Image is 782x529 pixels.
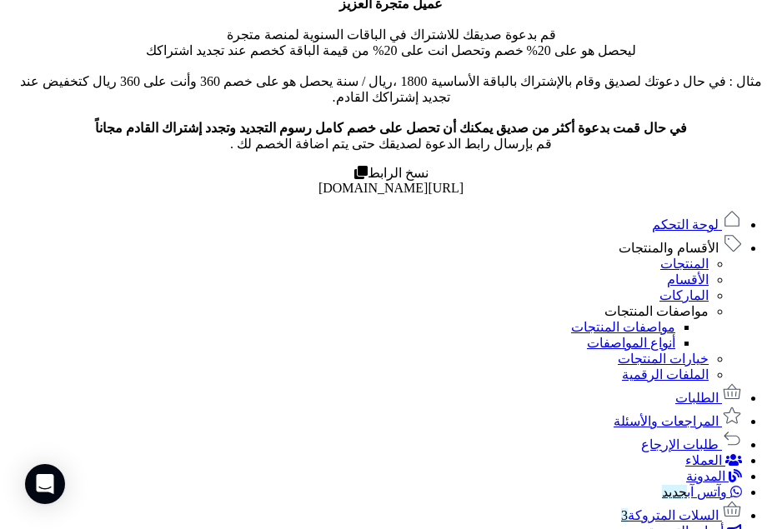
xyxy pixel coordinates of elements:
[652,217,719,232] span: لوحة التحكم
[685,453,722,467] span: العملاء
[662,485,742,499] a: وآتس آبجديد
[619,241,719,255] span: الأقسام والمنتجات
[685,453,742,467] a: العملاء
[571,320,675,334] a: مواصفات المنتجات
[675,391,742,405] a: الطلبات
[95,121,687,135] b: في حال قمت بدعوة أكثر من صديق يمكنك أن تحصل على خصم كامل رسوم التجديد وتجدد إشتراك القادم مجاناً
[604,304,709,318] a: مواصفات المنتجات
[660,257,709,271] a: المنتجات
[621,508,628,522] span: 3
[614,414,742,428] a: المراجعات والأسئلة
[621,508,742,522] a: السلات المتروكة3
[641,437,742,452] a: طلبات الإرجاع
[686,469,725,483] span: المدونة
[652,217,742,232] a: لوحة التحكم
[686,469,742,483] a: المدونة
[354,166,429,180] label: نسخ الرابط
[622,367,709,382] a: الملفات الرقمية
[618,352,709,366] a: خيارات المنتجات
[25,464,65,504] div: Open Intercom Messenger
[614,414,719,428] span: المراجعات والأسئلة
[587,336,675,350] a: أنواع المواصفات
[641,437,719,452] span: طلبات الإرجاع
[667,272,709,287] a: الأقسام
[662,485,687,499] span: جديد
[659,288,709,302] a: الماركات
[7,181,775,196] div: [URL][DOMAIN_NAME]
[662,485,727,499] span: وآتس آب
[675,391,719,405] span: الطلبات
[621,508,719,522] span: السلات المتروكة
